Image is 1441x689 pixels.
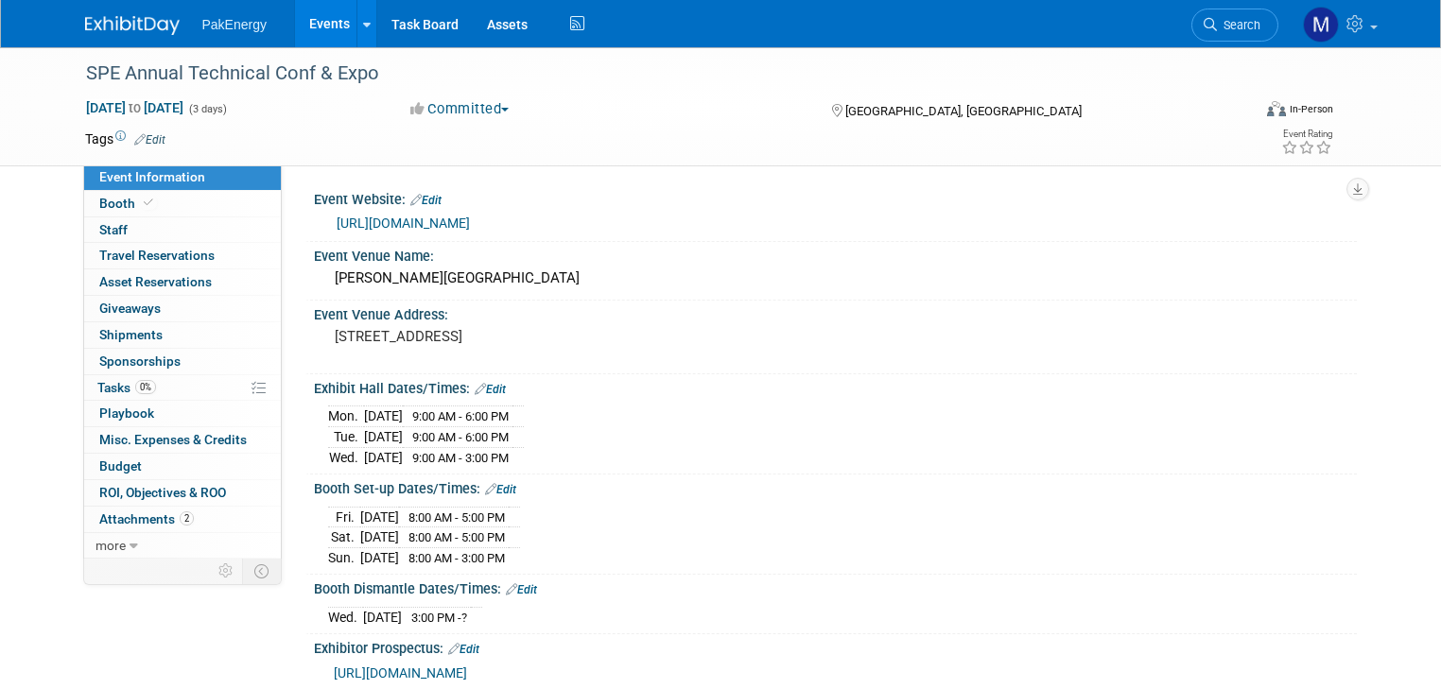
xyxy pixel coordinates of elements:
a: Giveaways [84,296,281,321]
a: more [84,533,281,559]
a: Edit [134,133,165,146]
span: [DATE] [DATE] [85,99,184,116]
span: 8:00 AM - 5:00 PM [408,510,505,525]
td: Fri. [328,507,360,527]
a: [URL][DOMAIN_NAME] [334,665,467,680]
span: to [126,100,144,115]
div: Event Venue Address: [314,301,1357,324]
td: [DATE] [363,607,402,627]
i: Booth reservation complete [144,198,153,208]
a: Tasks0% [84,375,281,401]
a: Sponsorships [84,349,281,374]
span: 8:00 AM - 3:00 PM [408,551,505,565]
td: [DATE] [360,527,399,548]
div: In-Person [1289,102,1333,116]
div: Booth Set-up Dates/Times: [314,474,1357,499]
div: Booth Dismantle Dates/Times: [314,575,1357,599]
div: Event Website: [314,185,1357,210]
a: Travel Reservations [84,243,281,268]
span: 9:00 AM - 6:00 PM [412,430,509,444]
span: Booth [99,196,157,211]
span: Travel Reservations [99,248,215,263]
pre: [STREET_ADDRESS] [335,328,728,345]
span: (3 days) [187,103,227,115]
span: Budget [99,458,142,474]
td: [DATE] [364,447,403,467]
span: Sponsorships [99,353,181,369]
td: [DATE] [360,547,399,567]
a: Asset Reservations [84,269,281,295]
a: Edit [475,383,506,396]
a: Attachments2 [84,507,281,532]
span: ? [461,611,467,625]
a: Edit [506,583,537,596]
a: Shipments [84,322,281,348]
div: Exhibitor Prospectus: [314,634,1357,659]
td: Tags [85,129,165,148]
span: Staff [99,222,128,237]
div: Event Format [1149,98,1333,127]
div: Event Rating [1281,129,1332,139]
td: Mon. [328,406,364,427]
span: Shipments [99,327,163,342]
div: Exhibit Hall Dates/Times: [314,374,1357,399]
div: [PERSON_NAME][GEOGRAPHIC_DATA] [328,264,1343,293]
a: Edit [410,194,442,207]
span: Attachments [99,511,194,526]
a: Search [1191,9,1278,42]
span: more [95,538,126,553]
td: Sun. [328,547,360,567]
td: [DATE] [364,406,403,427]
img: ExhibitDay [85,16,180,35]
td: Wed. [328,447,364,467]
span: Search [1217,18,1260,32]
td: Toggle Event Tabs [242,559,281,583]
div: Event Venue Name: [314,242,1357,266]
a: Playbook [84,401,281,426]
span: PakEnergy [202,17,267,32]
td: Personalize Event Tab Strip [210,559,243,583]
a: Misc. Expenses & Credits [84,427,281,453]
span: ROI, Objectives & ROO [99,485,226,500]
a: Edit [485,483,516,496]
span: Event Information [99,169,205,184]
span: Tasks [97,380,156,395]
span: 3:00 PM - [411,611,467,625]
td: Sat. [328,527,360,548]
span: 2 [180,511,194,525]
div: SPE Annual Technical Conf & Expo [79,57,1227,91]
img: Mary Walker [1303,7,1339,43]
a: [URL][DOMAIN_NAME] [337,215,470,231]
a: Edit [448,643,479,656]
span: 8:00 AM - 5:00 PM [408,530,505,544]
a: Event Information [84,164,281,190]
button: Committed [404,99,516,119]
img: Format-Inperson.png [1267,101,1286,116]
a: Staff [84,217,281,243]
td: Tue. [328,427,364,448]
td: [DATE] [364,427,403,448]
span: Giveaways [99,301,161,316]
td: Wed. [328,607,363,627]
span: 0% [135,380,156,394]
td: [DATE] [360,507,399,527]
span: [GEOGRAPHIC_DATA], [GEOGRAPHIC_DATA] [845,104,1082,118]
span: Asset Reservations [99,274,212,289]
span: Playbook [99,405,154,421]
span: 9:00 AM - 3:00 PM [412,451,509,465]
a: Budget [84,454,281,479]
span: Misc. Expenses & Credits [99,432,247,447]
a: ROI, Objectives & ROO [84,480,281,506]
span: 9:00 AM - 6:00 PM [412,409,509,423]
a: Booth [84,191,281,216]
